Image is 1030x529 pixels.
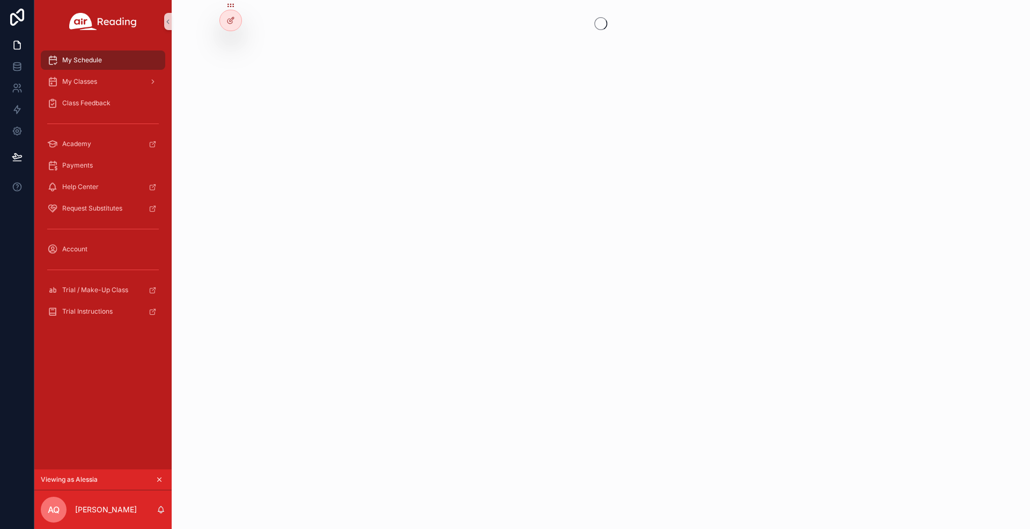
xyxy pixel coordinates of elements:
[62,183,99,191] span: Help Center
[62,307,113,316] span: Trial Instructions
[75,504,137,515] p: [PERSON_NAME]
[41,240,165,259] a: Account
[48,503,60,516] span: AQ
[62,286,128,294] span: Trial / Make-Up Class
[41,50,165,70] a: My Schedule
[34,43,172,335] div: scrollable content
[41,134,165,154] a: Academy
[62,140,91,148] span: Academy
[62,77,97,86] span: My Classes
[41,475,98,484] span: Viewing as Alessia
[41,302,165,321] a: Trial Instructions
[62,56,102,64] span: My Schedule
[62,204,122,213] span: Request Substitutes
[41,156,165,175] a: Payments
[41,280,165,300] a: Trial / Make-Up Class
[62,245,87,253] span: Account
[41,72,165,91] a: My Classes
[62,161,93,170] span: Payments
[62,99,111,107] span: Class Feedback
[41,93,165,113] a: Class Feedback
[41,177,165,197] a: Help Center
[41,199,165,218] a: Request Substitutes
[69,13,137,30] img: App logo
